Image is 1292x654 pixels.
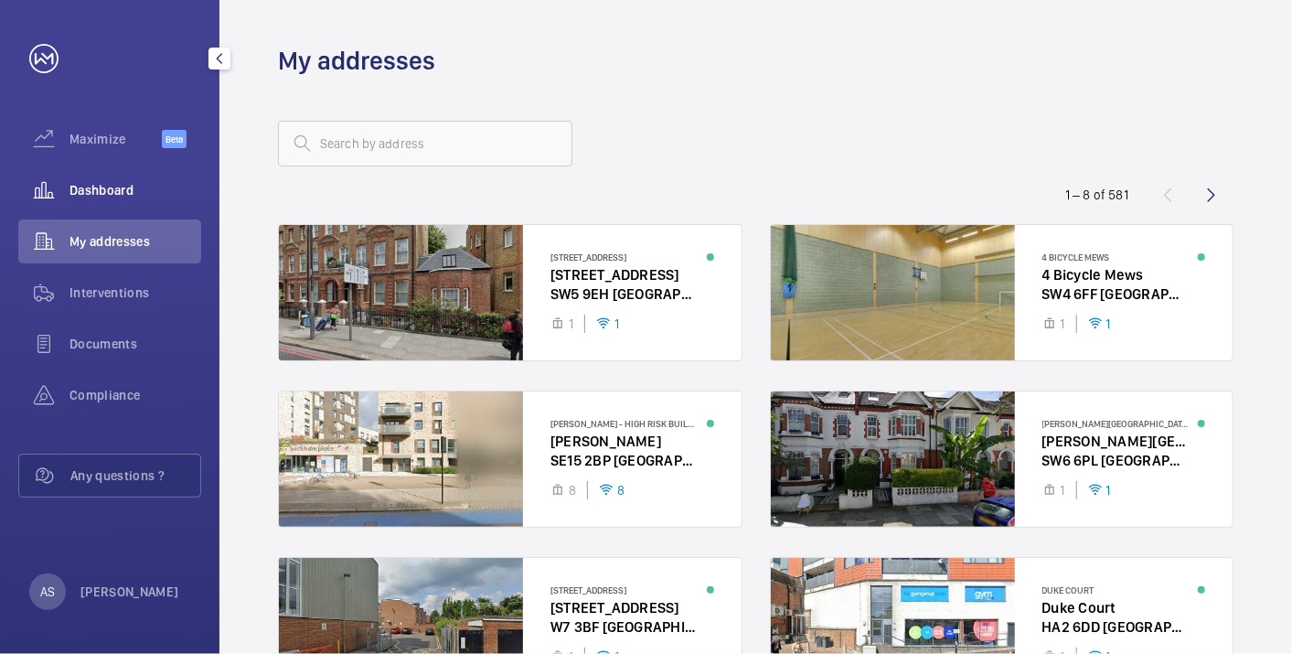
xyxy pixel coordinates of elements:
span: My addresses [69,232,201,251]
span: Maximize [69,130,162,148]
span: Documents [69,335,201,353]
p: AS [40,583,55,601]
span: Beta [162,130,187,148]
span: Any questions ? [70,466,200,485]
span: Interventions [69,284,201,302]
span: Dashboard [69,181,201,199]
div: 1 – 8 of 581 [1065,186,1128,204]
p: [PERSON_NAME] [80,583,179,601]
input: Search by address [278,121,572,166]
h1: My addresses [278,44,435,78]
span: Compliance [69,386,201,404]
